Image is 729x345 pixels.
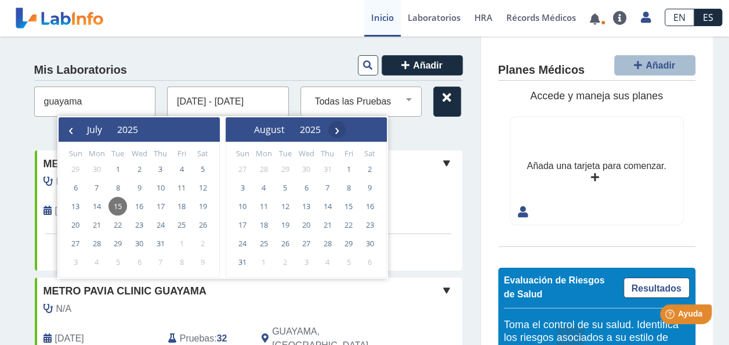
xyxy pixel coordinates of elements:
span: 15 [339,197,358,215]
span: 30 [361,234,379,253]
span: 9 [361,178,379,197]
span: August [254,123,285,136]
span: 23 [130,215,148,234]
span: 1 [339,160,358,178]
span: 6 [130,253,148,271]
h4: Mis Laboratorios [34,63,127,77]
span: › [328,121,346,138]
span: Evaluación de Riesgos de Salud [504,275,605,299]
span: Añadir [413,60,443,70]
span: 8 [339,178,358,197]
span: 24 [233,234,252,253]
span: 6 [361,253,379,271]
span: Metro Pavia Clinic Guayama [43,283,206,299]
span: 22 [339,215,358,234]
bs-daterangepicker-container: calendar [57,116,388,279]
span: Metro Pavia Clinic Guayama [43,156,206,172]
th: weekday [86,148,108,160]
span: 10 [151,178,170,197]
span: 24 [151,215,170,234]
span: 15 [108,197,127,215]
a: EN [665,9,694,26]
span: 22 [108,215,127,234]
span: 2 [194,234,212,253]
span: 20 [297,215,315,234]
bs-datepicker-navigation-view: ​ ​ ​ [229,121,346,134]
span: Añadir [645,60,675,70]
span: 29 [108,234,127,253]
span: 4 [318,253,337,271]
th: weekday [296,148,317,160]
span: 6 [66,178,85,197]
span: 7 [88,178,106,197]
span: 14 [88,197,106,215]
span: 25 [255,234,273,253]
span: 1 [172,234,191,253]
button: Añadir [614,55,695,76]
th: weekday [129,148,150,160]
span: 5 [275,178,294,197]
span: 5 [108,253,127,271]
span: 3 [151,160,170,178]
span: 4 [255,178,273,197]
span: 2 [275,253,294,271]
span: 7 [151,253,170,271]
input: Lab, doctor o ubicación [34,87,156,117]
button: August [246,121,292,138]
th: weekday [65,148,86,160]
span: 27 [66,234,85,253]
span: 1 [108,160,127,178]
span: 26 [194,215,212,234]
span: 7 [318,178,337,197]
span: 8 [172,253,191,271]
span: 2025 [117,123,138,136]
button: Añadir [382,55,463,76]
span: 17 [233,215,252,234]
th: weekday [274,148,296,160]
span: Accede y maneja sus planes [530,90,663,102]
span: 29 [275,160,294,178]
span: 21 [88,215,106,234]
span: 1 [255,253,273,271]
span: 3 [66,253,85,271]
span: 13 [66,197,85,215]
span: 30 [130,234,148,253]
span: 5 [194,160,212,178]
span: 13 [297,197,315,215]
span: 3 [297,253,315,271]
th: weekday [150,148,171,160]
th: weekday [359,148,380,160]
span: 11 [255,197,273,215]
span: 4 [172,160,191,178]
span: 17 [151,197,170,215]
th: weekday [317,148,338,160]
span: 9 [130,178,148,197]
span: 12 [194,178,212,197]
span: 27 [233,160,252,178]
span: HRA [474,12,492,23]
span: 5 [339,253,358,271]
span: 2025 [300,123,321,136]
span: 19 [194,197,212,215]
span: 26 [275,234,294,253]
span: 20 [66,215,85,234]
button: 2025 [110,121,146,138]
iframe: Help widget launcher [626,300,716,332]
span: 19 [275,215,294,234]
span: 28 [318,234,337,253]
span: 11 [172,178,191,197]
a: Resultados [623,278,690,298]
div: Añada una tarjeta para comenzar. [527,159,666,173]
span: 25 [172,215,191,234]
th: weekday [192,148,213,160]
span: 23 [361,215,379,234]
span: 29 [339,234,358,253]
span: 14 [318,197,337,215]
input: Fecha(s) [167,87,289,117]
span: 16 [361,197,379,215]
span: 16 [130,197,148,215]
th: weekday [253,148,275,160]
bs-datepicker-navigation-view: ​ ​ ​ [62,121,163,134]
th: weekday [171,148,193,160]
span: 9 [194,253,212,271]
